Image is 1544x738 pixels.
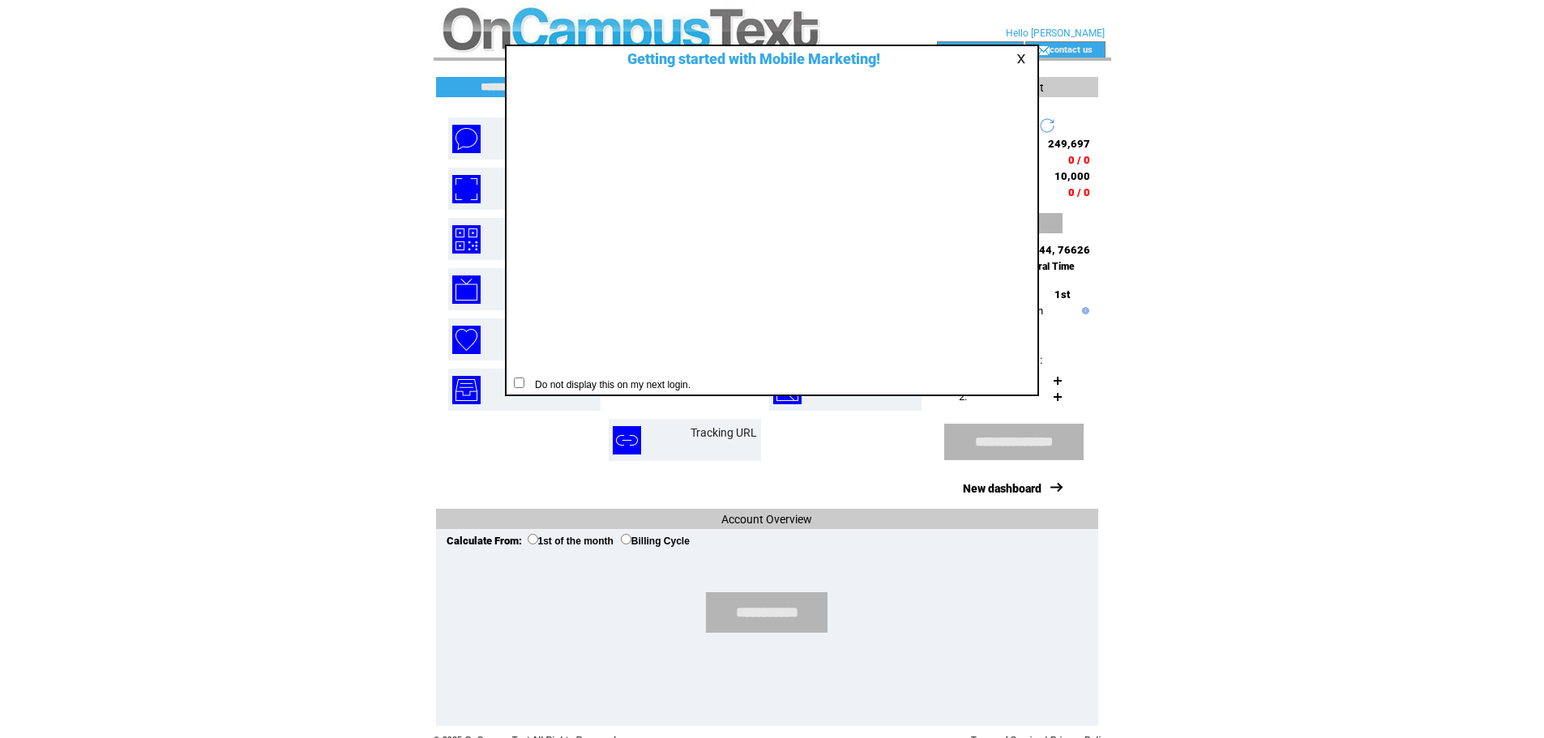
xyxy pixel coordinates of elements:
[452,125,481,153] img: text-blast.png
[963,482,1041,495] a: New dashboard
[1048,138,1090,150] span: 249,697
[1017,261,1075,272] span: Central Time
[1078,307,1089,314] img: help.gif
[1068,186,1090,198] span: 0 / 0
[452,175,481,203] img: mobile-coupons.png
[691,426,757,439] a: Tracking URL
[452,225,481,254] img: qr-codes.png
[447,535,522,547] span: Calculate From:
[452,376,481,404] img: inbox.png
[961,44,973,57] img: account_icon.gif
[528,534,538,544] input: 1st of the month
[611,50,880,67] span: Getting started with Mobile Marketing!
[621,534,631,544] input: Billing Cycle
[1054,288,1070,301] span: 1st
[528,535,614,547] label: 1st of the month
[452,326,481,354] img: birthday-wishes.png
[452,275,481,304] img: text-to-screen.png
[621,535,690,547] label: Billing Cycle
[1054,170,1090,182] span: 10,000
[1006,28,1105,39] span: Hello [PERSON_NAME]
[1068,154,1090,166] span: 0 / 0
[959,390,967,403] span: 2.
[721,513,812,526] span: Account Overview
[613,426,641,454] img: tracking-url.png
[1050,44,1093,54] a: contact us
[1020,244,1090,256] span: 71444, 76626
[527,379,691,390] span: Do not display this on my next login.
[1037,44,1050,57] img: contact_us_icon.gif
